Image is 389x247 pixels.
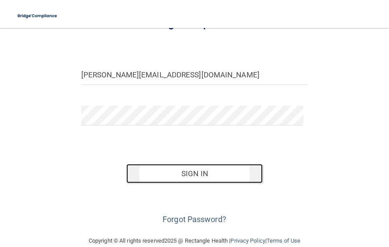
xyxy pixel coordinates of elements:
img: bridge_compliance_login_screen.278c3ca4.svg [13,7,62,25]
input: Email [81,65,308,85]
a: Terms of Use [267,237,300,244]
a: Privacy Policy [230,237,265,244]
button: Sign In [126,164,262,183]
a: Forgot Password? [163,215,226,224]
